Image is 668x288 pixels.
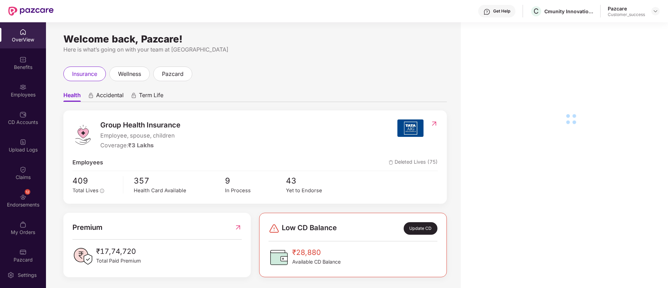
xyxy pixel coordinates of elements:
div: In Process [225,187,286,195]
img: svg+xml;base64,PHN2ZyBpZD0iQ2xhaW0iIHhtbG5zPSJodHRwOi8vd3d3LnczLm9yZy8yMDAwL3N2ZyIgd2lkdGg9IjIwIi... [20,166,26,173]
img: CDBalanceIcon [269,247,289,268]
span: Term Life [139,92,163,102]
img: svg+xml;base64,PHN2ZyBpZD0iRGFuZ2VyLTMyeDMyIiB4bWxucz0iaHR0cDovL3d3dy53My5vcmcvMjAwMC9zdmciIHdpZH... [269,223,280,234]
img: logo [72,124,93,145]
img: svg+xml;base64,PHN2ZyBpZD0iTXlfT3JkZXJzIiBkYXRhLW5hbWU9Ik15IE9yZGVycyIgeG1sbnM9Imh0dHA6Ly93d3cudz... [20,221,26,228]
div: Coverage: [100,141,180,150]
span: 9 [225,174,286,187]
span: Total Paid Premium [96,257,141,265]
span: pazcard [162,70,184,78]
span: Available CD Balance [292,258,341,266]
span: Employee, spouse, children [100,131,180,140]
img: svg+xml;base64,PHN2ZyBpZD0iSGVscC0zMngzMiIgeG1sbnM9Imh0dHA6Ly93d3cudzMub3JnLzIwMDAvc3ZnIiB3aWR0aD... [483,8,490,15]
div: Pazcare [608,5,645,12]
div: Settings [16,272,39,279]
span: 357 [134,174,225,187]
span: Health [63,92,81,102]
div: Cmunity Innovations Private Limited [544,8,593,15]
img: insurerIcon [397,119,424,137]
div: Update CD [404,222,437,235]
span: insurance [72,70,97,78]
img: PaidPremiumIcon [72,246,93,267]
span: ₹17,74,720 [96,246,141,257]
img: svg+xml;base64,PHN2ZyBpZD0iRHJvcGRvd24tMzJ4MzIiIHhtbG5zPSJodHRwOi8vd3d3LnczLm9yZy8yMDAwL3N2ZyIgd2... [653,8,658,14]
div: animation [88,92,94,99]
span: Total Lives [72,187,99,194]
span: Accidental [96,92,124,102]
span: ₹28,880 [292,247,341,258]
img: svg+xml;base64,PHN2ZyBpZD0iQmVuZWZpdHMiIHhtbG5zPSJodHRwOi8vd3d3LnczLm9yZy8yMDAwL3N2ZyIgd2lkdGg9Ij... [20,56,26,63]
span: 409 [72,174,118,187]
img: deleteIcon [389,160,393,165]
img: svg+xml;base64,PHN2ZyBpZD0iQ0RfQWNjb3VudHMiIGRhdGEtbmFtZT0iQ0QgQWNjb3VudHMiIHhtbG5zPSJodHRwOi8vd3... [20,111,26,118]
span: C [534,7,539,15]
div: Welcome back, Pazcare! [63,36,447,42]
span: Premium [72,222,102,233]
img: svg+xml;base64,PHN2ZyBpZD0iRW5kb3JzZW1lbnRzIiB4bWxucz0iaHR0cDovL3d3dy53My5vcmcvMjAwMC9zdmciIHdpZH... [20,194,26,201]
img: svg+xml;base64,PHN2ZyBpZD0iU2V0dGluZy0yMHgyMCIgeG1sbnM9Imh0dHA6Ly93d3cudzMub3JnLzIwMDAvc3ZnIiB3aW... [7,272,14,279]
span: Deleted Lives (75) [389,158,438,167]
img: svg+xml;base64,PHN2ZyBpZD0iSG9tZSIgeG1sbnM9Imh0dHA6Ly93d3cudzMub3JnLzIwMDAvc3ZnIiB3aWR0aD0iMjAiIG... [20,29,26,36]
img: svg+xml;base64,PHN2ZyBpZD0iUGF6Y2FyZCIgeG1sbnM9Imh0dHA6Ly93d3cudzMub3JnLzIwMDAvc3ZnIiB3aWR0aD0iMj... [20,249,26,256]
div: Customer_success [608,12,645,17]
span: ₹3 Lakhs [128,142,154,149]
div: Here is what’s going on with your team at [GEOGRAPHIC_DATA] [63,45,447,54]
span: info-circle [100,189,104,193]
img: svg+xml;base64,PHN2ZyBpZD0iRW1wbG95ZWVzIiB4bWxucz0iaHR0cDovL3d3dy53My5vcmcvMjAwMC9zdmciIHdpZHRoPS... [20,84,26,91]
img: RedirectIcon [234,222,242,233]
div: Yet to Endorse [286,187,347,195]
span: Group Health Insurance [100,119,180,131]
span: Low CD Balance [282,222,337,235]
div: Health Card Available [134,187,225,195]
img: New Pazcare Logo [8,7,54,16]
div: animation [131,92,137,99]
img: svg+xml;base64,PHN2ZyBpZD0iVXBsb2FkX0xvZ3MiIGRhdGEtbmFtZT0iVXBsb2FkIExvZ3MiIHhtbG5zPSJodHRwOi8vd3... [20,139,26,146]
div: 12 [25,189,30,195]
span: Employees [72,158,103,167]
span: 43 [286,174,347,187]
div: Get Help [493,8,510,14]
span: wellness [118,70,141,78]
img: RedirectIcon [430,120,438,127]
